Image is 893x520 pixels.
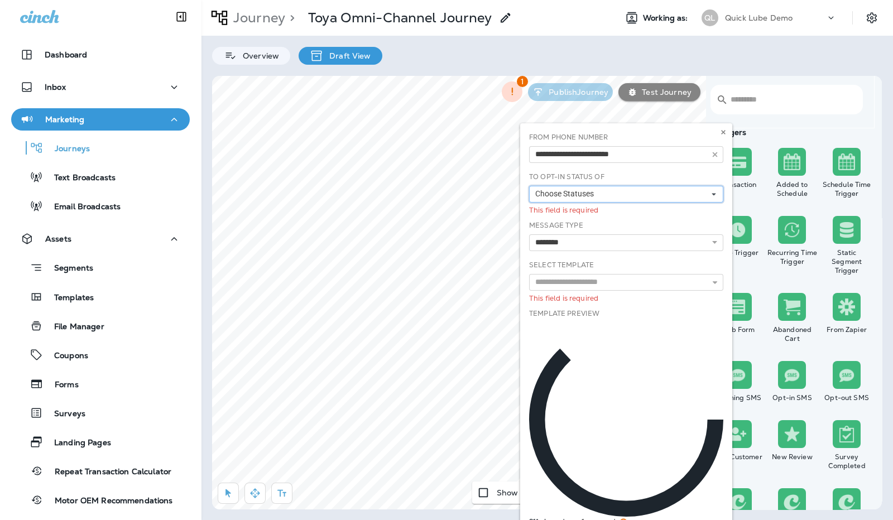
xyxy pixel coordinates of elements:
button: Forms [11,372,190,396]
button: Assets [11,228,190,250]
p: Dashboard [45,50,87,59]
label: Message Type [529,221,583,230]
div: This field is required [529,294,723,303]
button: Choose Statuses [529,186,723,203]
label: Select Template [529,261,594,269]
button: Collapse Sidebar [166,6,197,28]
button: Surveys [11,401,190,425]
button: Templates [11,285,190,309]
span: Working as: [643,13,690,23]
p: Assets [45,234,71,243]
button: Text Broadcasts [11,165,190,189]
p: Show Grid [497,488,536,497]
p: Repeat Transaction Calculator [44,467,171,478]
p: Motor OEM Recommendations [44,496,173,507]
button: Landing Pages [11,430,190,454]
button: Motor OEM Recommendations [11,488,190,512]
button: Email Broadcasts [11,194,190,218]
p: Test Journey [637,88,692,97]
p: Overview [237,51,279,60]
p: Inbox [45,83,66,92]
div: Recurring Time Trigger [767,248,818,266]
span: Choose Statuses [535,189,598,199]
button: Dashboard [11,44,190,66]
div: Static Segment Trigger [822,248,872,275]
button: Segments [11,256,190,280]
p: Marketing [45,115,84,124]
div: Transaction [713,180,763,189]
div: Added to Schedule [767,180,818,198]
button: Inbox [11,76,190,98]
div: This field is required [529,206,723,215]
button: Marketing [11,108,190,131]
div: From Zapier [822,325,872,334]
button: File Manager [11,314,190,338]
div: New Customer [713,452,763,461]
p: Coupons [43,351,88,362]
p: Journeys [44,144,90,155]
label: From Phone Number [529,133,608,142]
div: Web Form [713,325,763,334]
div: Incoming SMS [713,393,763,402]
div: Time Trigger [713,248,763,257]
div: Schedule Time Trigger [822,180,872,198]
p: > [285,9,295,26]
p: Templates [43,293,94,304]
button: Journeys [11,136,190,160]
p: Draft View [324,51,371,60]
button: Coupons [11,343,190,367]
p: Quick Lube Demo [725,13,793,22]
p: Forms [44,380,79,391]
span: 1 [517,76,528,87]
button: Settings [862,8,882,28]
button: Repeat Transaction Calculator [11,459,190,483]
div: Opt-out SMS [822,393,872,402]
div: Survey Completed [822,452,872,470]
p: Journey [229,9,285,26]
button: Test Journey [618,83,700,101]
div: Opt-in SMS [767,393,818,402]
p: Landing Pages [43,438,111,449]
div: New Review [767,452,818,461]
p: Text Broadcasts [43,173,116,184]
label: To Opt-In Status Of [529,172,604,181]
p: Email Broadcasts [43,202,121,213]
label: Template Preview [529,309,599,318]
div: Triggers [710,128,874,137]
p: File Manager [43,322,104,333]
p: Toya Omni-Channel Journey [308,9,492,26]
div: QL [702,9,718,26]
p: Surveys [43,409,85,420]
p: Segments [43,263,93,275]
div: Abandoned Cart [767,325,818,343]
